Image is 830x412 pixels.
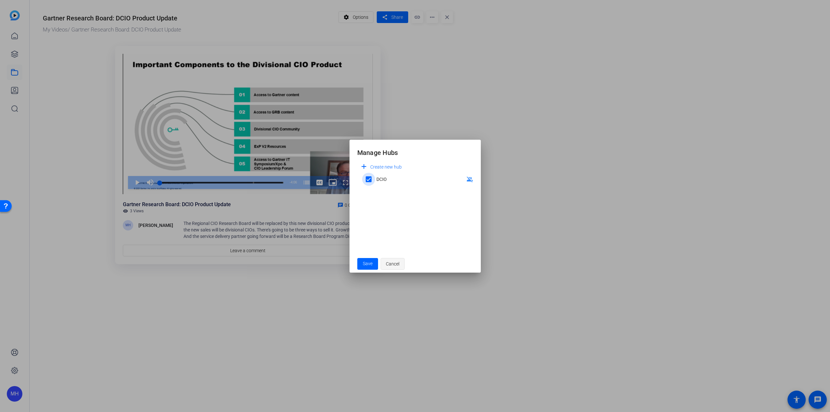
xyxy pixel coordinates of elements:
button: Create new hub [357,161,405,173]
span: Cancel [386,258,399,270]
mat-icon: add [360,163,368,171]
h2: Manage Hubs [350,140,481,161]
button: Save [357,258,378,270]
button: Cancel [381,258,405,270]
span: Create new hub [370,163,402,171]
mat-icon: group_off [467,175,473,183]
span: Save [363,260,373,267]
div: DCIO [376,176,387,182]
